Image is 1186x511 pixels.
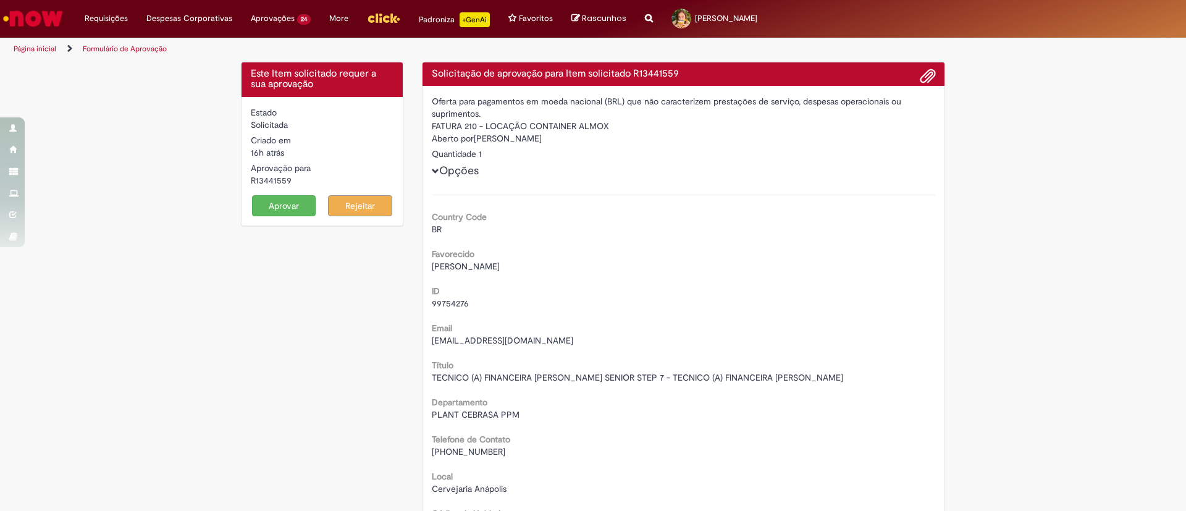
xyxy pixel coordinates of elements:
div: [PERSON_NAME] [432,132,936,148]
span: More [329,12,348,25]
span: Favoritos [519,12,553,25]
span: Requisições [85,12,128,25]
div: Quantidade 1 [432,148,936,160]
span: Cervejaria Anápolis [432,483,507,494]
span: 99754276 [432,298,469,309]
span: 16h atrás [251,147,284,158]
b: Telefone de Contato [432,434,510,445]
img: click_logo_yellow_360x200.png [367,9,400,27]
b: Local [432,471,453,482]
time: 28/08/2025 17:03:46 [251,147,284,158]
b: Country Code [432,211,487,222]
span: BR [432,224,442,235]
span: 24 [297,14,311,25]
span: TECNICO (A) FINANCEIRA [PERSON_NAME] SENIOR STEP 7 - TECNICO (A) FINANCEIRA [PERSON_NAME] [432,372,843,383]
span: [PERSON_NAME] [432,261,500,272]
span: [EMAIL_ADDRESS][DOMAIN_NAME] [432,335,573,346]
div: Solicitada [251,119,393,131]
div: FATURA 210 - LOCAÇÃO CONTAINER ALMOX [432,120,936,132]
label: Criado em [251,134,291,146]
b: Favorecido [432,248,474,260]
a: Rascunhos [571,13,626,25]
div: R13441559 [251,174,393,187]
label: Estado [251,106,277,119]
button: Aprovar [252,195,316,216]
span: Aprovações [251,12,295,25]
a: Formulário de Aprovação [83,44,167,54]
b: Departamento [432,397,487,408]
h4: Solicitação de aprovação para Item solicitado R13441559 [432,69,936,80]
span: [PHONE_NUMBER] [432,446,505,457]
ul: Trilhas de página [9,38,781,61]
div: Oferta para pagamentos em moeda nacional (BRL) que não caracterizem prestações de serviço, despes... [432,95,936,120]
button: Rejeitar [328,195,392,216]
span: Despesas Corporativas [146,12,232,25]
label: Aprovação para [251,162,311,174]
span: [PERSON_NAME] [695,13,757,23]
b: Título [432,360,453,371]
p: +GenAi [460,12,490,27]
b: ID [432,285,440,297]
div: Padroniza [419,12,490,27]
label: Aberto por [432,132,474,145]
span: PLANT CEBRASA PPM [432,409,519,420]
a: Página inicial [14,44,56,54]
h4: Este Item solicitado requer a sua aprovação [251,69,393,90]
div: 28/08/2025 17:03:46 [251,146,393,159]
b: Email [432,323,452,334]
img: ServiceNow [1,6,65,31]
span: Rascunhos [582,12,626,24]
